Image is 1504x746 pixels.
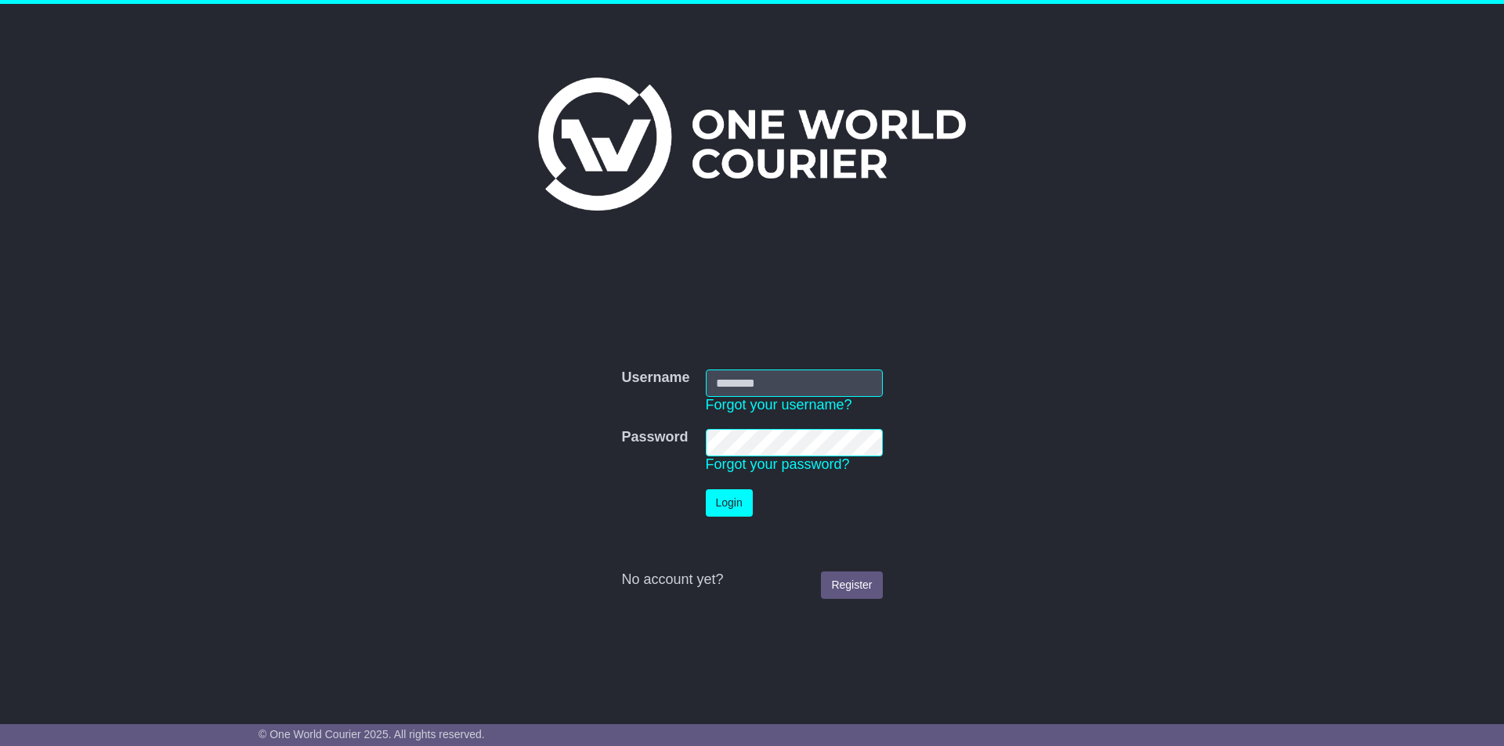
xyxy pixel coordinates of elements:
span: © One World Courier 2025. All rights reserved. [258,728,485,741]
img: One World [538,77,966,211]
a: Register [821,571,882,599]
div: No account yet? [621,571,882,589]
a: Forgot your username? [706,397,852,413]
label: Password [621,429,688,446]
button: Login [706,489,753,517]
label: Username [621,369,689,387]
a: Forgot your password? [706,456,850,472]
